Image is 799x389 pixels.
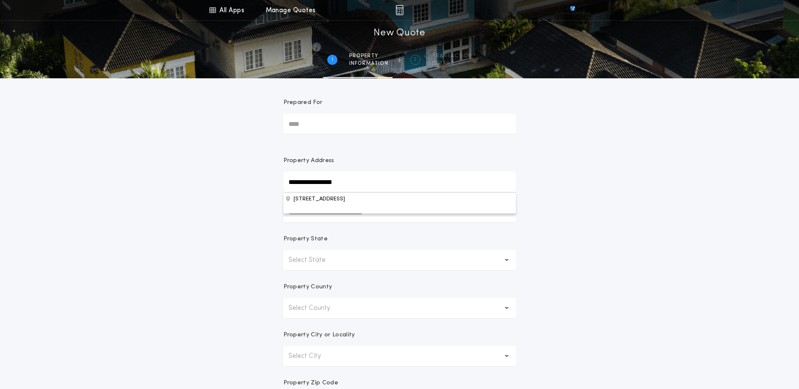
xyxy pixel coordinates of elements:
button: Select City [283,346,516,366]
p: Select City [289,351,334,361]
h2: 1 [331,56,333,63]
p: Property City or Locality [283,331,355,339]
p: Prepared For [283,99,323,107]
span: Transaction [432,53,472,59]
button: Select State [283,250,516,270]
button: Property Address [283,192,516,205]
p: Select State [289,255,339,265]
span: information [349,60,388,67]
p: Property Zip Code [283,379,338,387]
img: vs-icon [555,6,590,14]
p: Property Address [283,157,516,165]
h1: New Quote [374,27,425,40]
h2: 2 [414,56,417,63]
img: img [395,5,404,15]
p: Property County [283,283,332,291]
input: Prepared For [283,114,516,134]
p: Select County [289,303,344,313]
span: Property [349,53,388,59]
button: Select County [283,298,516,318]
p: Property State [283,235,328,243]
span: details [432,60,472,67]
